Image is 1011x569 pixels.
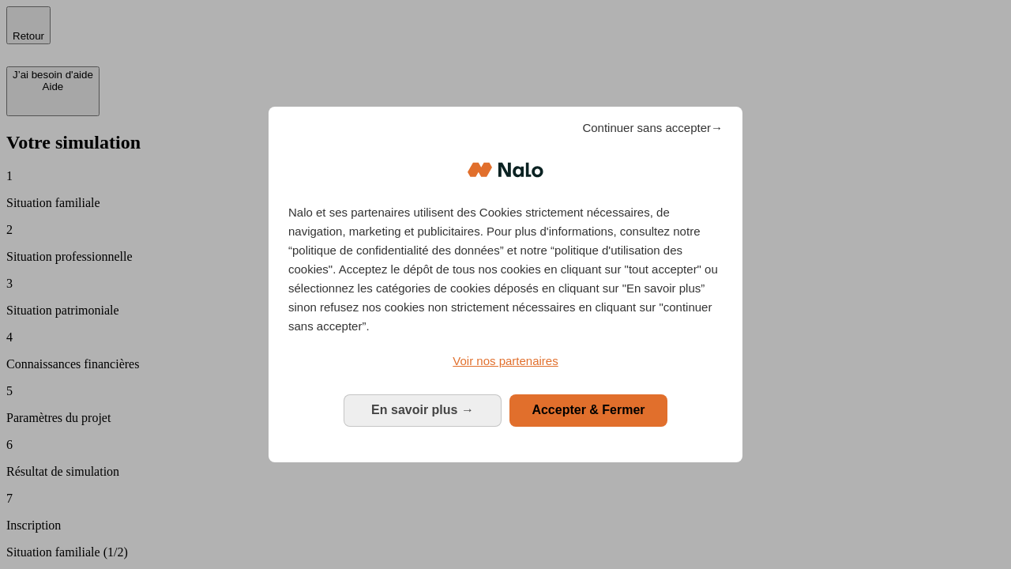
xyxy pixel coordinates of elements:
a: Voir nos partenaires [288,352,723,371]
span: En savoir plus → [371,403,474,416]
span: Accepter & Fermer [532,403,645,416]
p: Nalo et ses partenaires utilisent des Cookies strictement nécessaires, de navigation, marketing e... [288,203,723,336]
span: Continuer sans accepter→ [582,119,723,138]
span: Voir nos partenaires [453,354,558,367]
button: Accepter & Fermer: Accepter notre traitement des données et fermer [509,394,667,426]
img: Logo [468,146,543,194]
button: En savoir plus: Configurer vos consentements [344,394,502,426]
div: Bienvenue chez Nalo Gestion du consentement [269,107,742,462]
